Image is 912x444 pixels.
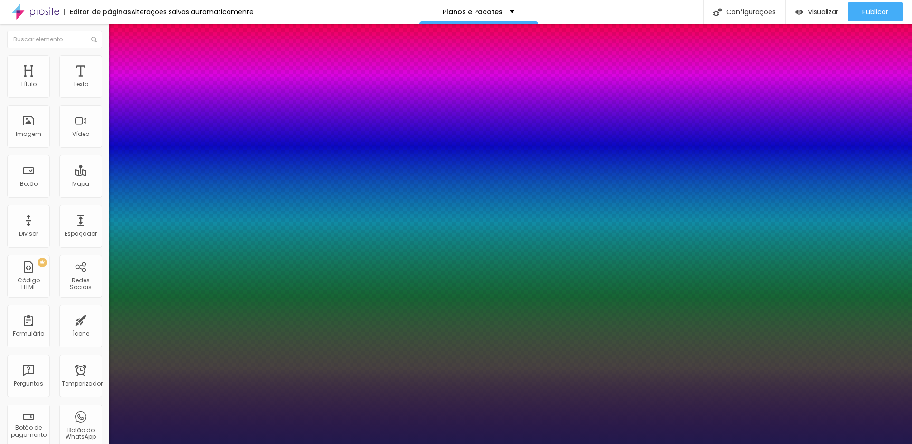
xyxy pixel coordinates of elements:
[795,8,803,16] img: view-1.svg
[72,130,89,138] font: Vídeo
[20,80,37,88] font: Título
[70,7,131,17] font: Editor de páginas
[73,80,88,88] font: Texto
[443,7,503,17] font: Planos e Pacotes
[7,31,102,48] input: Buscar elemento
[11,424,47,438] font: Botão de pagamento
[20,180,38,188] font: Botão
[91,37,97,42] img: Ícone
[726,7,776,17] font: Configurações
[66,426,96,441] font: Botão do WhatsApp
[62,379,103,387] font: Temporizador
[18,276,40,291] font: Código HTML
[848,2,902,21] button: Publicar
[808,7,838,17] font: Visualizar
[14,379,43,387] font: Perguntas
[73,329,89,338] font: Ícone
[72,180,89,188] font: Mapa
[131,7,254,17] font: Alterações salvas automaticamente
[70,276,92,291] font: Redes Sociais
[19,230,38,238] font: Divisor
[862,7,888,17] font: Publicar
[786,2,848,21] button: Visualizar
[713,8,722,16] img: Ícone
[16,130,41,138] font: Imagem
[65,230,97,238] font: Espaçador
[13,329,44,338] font: Formulário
